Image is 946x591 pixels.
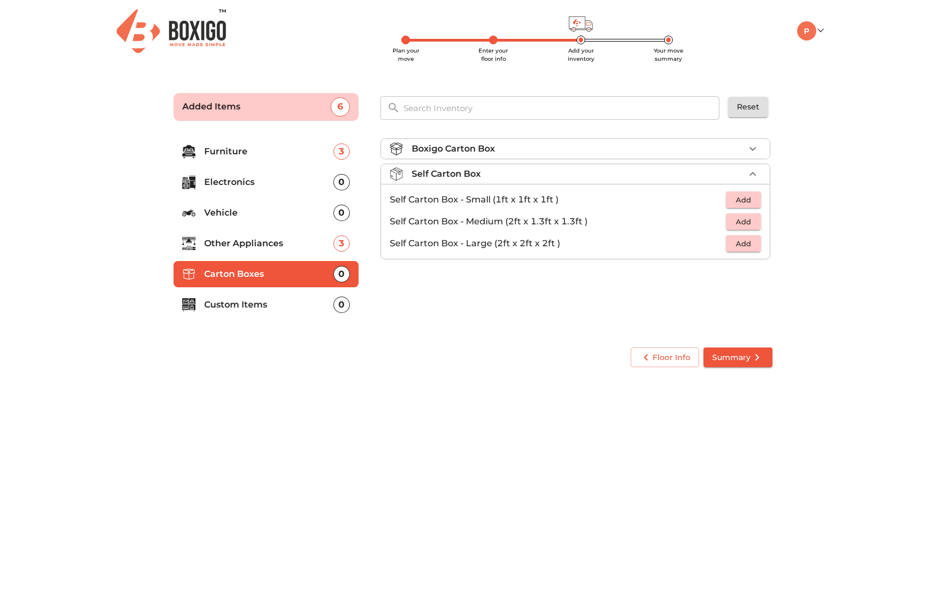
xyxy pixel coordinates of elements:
p: Boxigo Carton Box [412,142,495,155]
div: 0 [333,297,350,313]
img: boxigo_carton_box [390,142,403,155]
span: Add [731,237,755,250]
img: Boxigo [117,9,226,53]
span: Add [731,194,755,206]
span: Add [731,216,755,228]
div: 3 [333,235,350,252]
p: Carton Boxes [204,268,333,281]
button: Add [726,213,761,230]
span: Your move summary [654,47,683,62]
button: Summary [703,347,772,368]
p: Electronics [204,176,333,189]
div: 0 [333,205,350,221]
p: Self Carton Box [412,167,481,181]
button: Add [726,192,761,208]
p: Added Items [182,100,331,113]
p: Self Carton Box - Large (2ft x 2ft x 2ft ) [390,237,726,250]
p: Vehicle [204,206,333,219]
p: Custom Items [204,298,333,311]
div: 6 [331,97,350,117]
button: Floor Info [631,347,699,368]
div: 0 [333,266,350,282]
span: Floor Info [639,351,690,364]
p: Furniture [204,145,333,158]
p: Self Carton Box - Medium (2ft x 1.3ft x 1.3ft ) [390,215,726,228]
span: Plan your move [393,47,419,62]
div: 0 [333,174,350,190]
span: Summary [712,351,764,364]
button: Reset [728,97,768,117]
span: Enter your floor info [478,47,508,62]
button: Add [726,235,761,252]
p: Self Carton Box - Small (1ft x 1ft x 1ft ) [390,193,726,206]
img: self_carton_box [390,167,403,181]
span: Reset [737,100,759,114]
p: Other Appliances [204,237,333,250]
div: 3 [333,143,350,160]
span: Add your inventory [568,47,595,62]
input: Search Inventory [397,96,727,120]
